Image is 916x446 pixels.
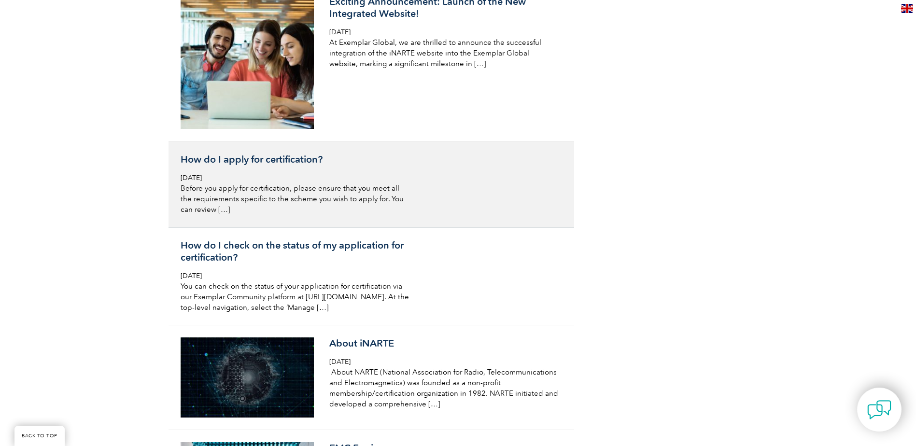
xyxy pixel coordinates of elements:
span: [DATE] [181,174,202,182]
a: How do I apply for certification? [DATE] Before you apply for certification, please ensure that y... [169,141,574,227]
p: Before you apply for certification, please ensure that you meet all the requirements specific to ... [181,183,409,215]
p: At Exemplar Global, we are thrilled to announce the successful integration of the iNARTE website ... [329,37,558,69]
a: BACK TO TOP [14,426,65,446]
p: About NARTE (National Association for Radio, Telecommunications and Electromagnetics) was founded... [329,367,558,409]
h3: About iNARTE [329,337,558,349]
a: How do I check on the status of my application for certification? [DATE] You can check on the sta... [169,227,574,325]
span: [DATE] [329,28,351,36]
img: contact-chat.png [867,398,891,422]
span: [DATE] [329,358,351,366]
h3: How do I apply for certification? [181,153,409,166]
h3: How do I check on the status of my application for certification? [181,239,409,264]
img: network-gad8374905_1920-1-300x180.jpg [181,337,314,418]
p: You can check on the status of your application for certification via our Exemplar Community plat... [181,281,409,313]
a: About iNARTE [DATE] About NARTE (National Association for Radio, Telecommunications and Electroma... [169,325,574,430]
img: en [901,4,913,13]
span: [DATE] [181,272,202,280]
